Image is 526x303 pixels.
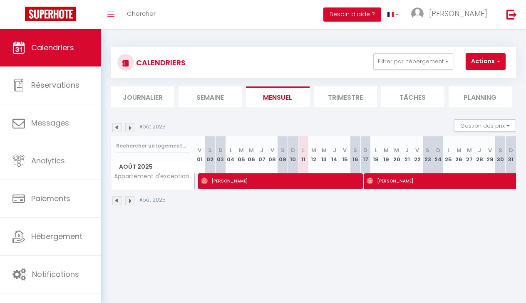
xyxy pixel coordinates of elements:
th: 19 [381,136,392,173]
th: 21 [402,136,412,173]
span: Paiements [31,193,70,204]
p: Août 2025 [139,196,166,204]
abbr: J [260,146,263,154]
abbr: L [375,146,377,154]
li: Trimestre [314,86,377,107]
abbr: S [499,146,502,154]
abbr: S [281,146,285,154]
th: 18 [371,136,381,173]
span: [PERSON_NAME] [429,8,487,19]
abbr: S [353,146,357,154]
span: Hébergement [31,231,82,241]
th: 11 [298,136,309,173]
span: Analytics [31,155,65,166]
th: 28 [474,136,485,173]
span: Chercher [127,9,156,18]
span: Notifications [32,269,79,279]
th: 22 [412,136,423,173]
li: Semaine [179,86,242,107]
abbr: D [509,146,513,154]
abbr: M [249,146,254,154]
span: Appartement d'exception au pied de la cathédrale [113,173,196,180]
li: Journalier [111,86,174,107]
button: Filtrer par hébergement [373,53,453,70]
abbr: S [426,146,429,154]
span: [PERSON_NAME] [201,173,360,189]
span: Calendriers [31,42,74,53]
th: 07 [257,136,267,173]
th: 01 [195,136,205,173]
button: Gestion des prix [454,119,516,132]
abbr: M [311,146,316,154]
iframe: LiveChat chat widget [491,268,526,303]
span: Réservations [31,80,79,90]
button: Actions [466,53,506,70]
img: logout [506,9,517,20]
abbr: J [405,146,409,154]
h3: CALENDRIERS [134,53,186,72]
abbr: V [270,146,274,154]
th: 24 [433,136,443,173]
abbr: D [218,146,223,154]
abbr: M [322,146,327,154]
abbr: D [291,146,295,154]
li: Mensuel [246,86,309,107]
th: 03 [215,136,226,173]
abbr: M [384,146,389,154]
abbr: L [302,146,305,154]
abbr: V [488,146,492,154]
abbr: J [478,146,481,154]
abbr: L [447,146,450,154]
th: 08 [267,136,278,173]
abbr: V [198,146,201,154]
input: Rechercher un logement... [116,138,190,153]
abbr: M [467,146,472,154]
th: 14 [329,136,340,173]
th: 12 [308,136,319,173]
abbr: S [208,146,212,154]
abbr: D [436,146,440,154]
abbr: V [343,146,347,154]
th: 31 [506,136,516,173]
span: Messages [31,118,69,128]
abbr: L [230,146,232,154]
th: 10 [288,136,298,173]
img: ... [411,7,424,20]
th: 27 [464,136,474,173]
th: 16 [350,136,360,173]
th: 25 [443,136,454,173]
th: 26 [454,136,464,173]
th: 20 [392,136,402,173]
span: Août 2025 [112,161,194,173]
abbr: M [239,146,244,154]
abbr: M [457,146,461,154]
th: 05 [236,136,246,173]
p: Août 2025 [139,123,166,131]
th: 02 [205,136,215,173]
li: Planning [449,86,512,107]
abbr: M [394,146,399,154]
th: 17 [360,136,371,173]
button: Besoin d'aide ? [323,7,381,22]
th: 04 [226,136,236,173]
th: 29 [485,136,495,173]
abbr: V [415,146,419,154]
img: Super Booking [25,7,76,21]
th: 23 [422,136,433,173]
th: 13 [319,136,329,173]
th: 06 [246,136,257,173]
th: 15 [340,136,350,173]
abbr: D [363,146,367,154]
th: 09 [278,136,288,173]
abbr: J [333,146,336,154]
th: 30 [495,136,506,173]
li: Tâches [381,86,444,107]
